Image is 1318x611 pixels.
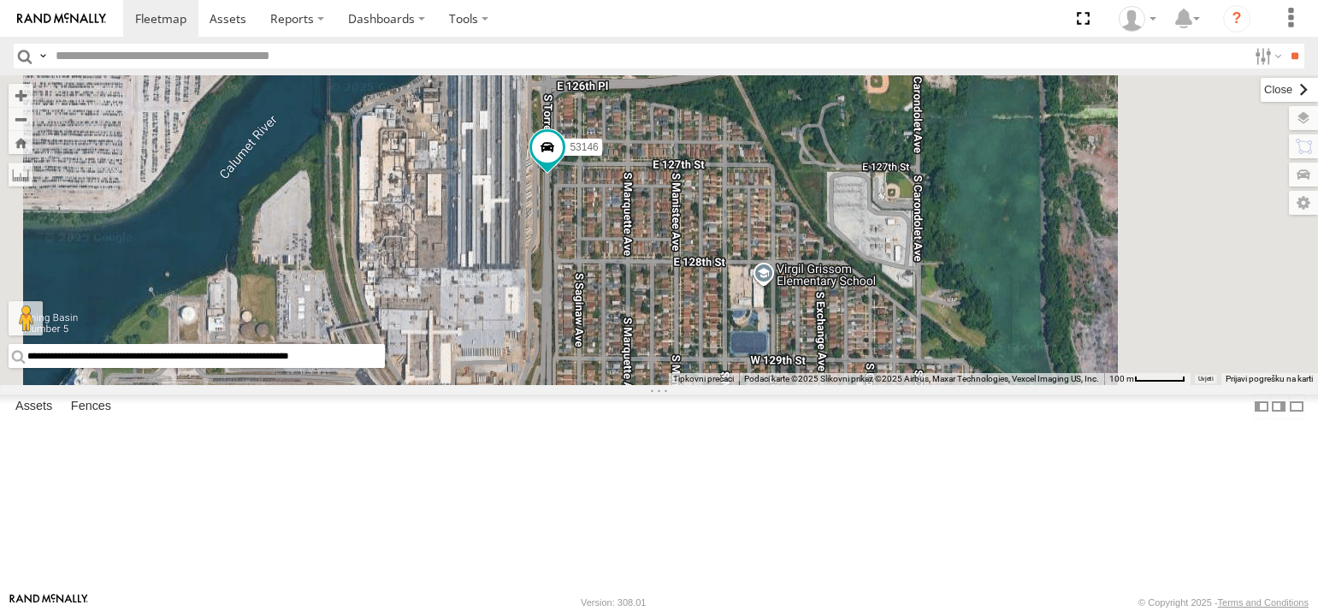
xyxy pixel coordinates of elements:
[1289,191,1318,215] label: Map Settings
[9,131,33,154] button: Zoom Home
[1113,6,1162,32] div: Miky Transport
[9,163,33,187] label: Measure
[36,44,50,68] label: Search Query
[1270,394,1287,419] label: Dock Summary Table to the Right
[1248,44,1285,68] label: Search Filter Options
[7,394,61,418] label: Assets
[9,301,43,335] button: Povucite Pegmana na kartu da biste otvorili Street View
[581,597,646,608] div: Version: 308.01
[1223,5,1250,33] i: ?
[9,84,33,107] button: Zoom in
[1138,597,1309,608] div: © Copyright 2025 -
[1104,373,1191,385] button: Mjerilo karte: 100 m naprema 56 piksela
[744,374,1099,383] span: Podaci karte ©2025 Slikovni prikaz ©2025 Airbus, Maxar Technologies, Vexcel Imaging US, Inc.
[1198,376,1213,383] a: Uvjeti (otvara se u novoj kartici)
[570,141,598,153] span: 53146
[1226,374,1313,383] a: Prijavi pogrešku na karti
[673,373,734,385] button: Tipkovni prečaci
[1253,394,1270,419] label: Dock Summary Table to the Left
[1109,374,1134,383] span: 100 m
[17,13,106,25] img: rand-logo.svg
[9,107,33,131] button: Zoom out
[62,394,120,418] label: Fences
[1288,394,1305,419] label: Hide Summary Table
[9,594,88,611] a: Visit our Website
[1218,597,1309,608] a: Terms and Conditions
